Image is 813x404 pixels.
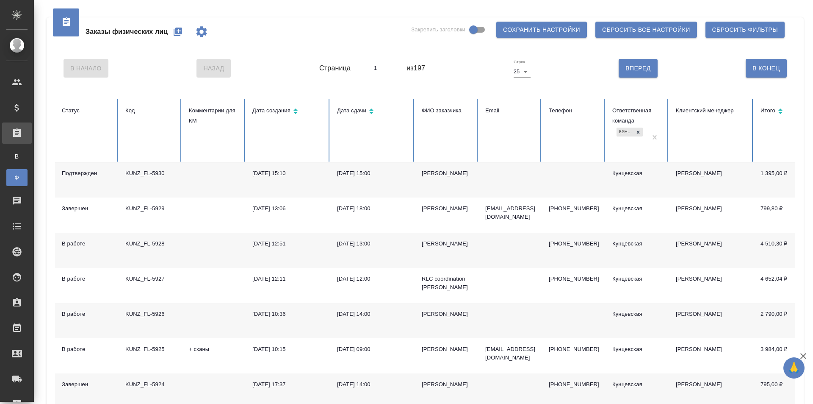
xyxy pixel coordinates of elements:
div: Ответственная команда [612,106,662,126]
p: [PHONE_NUMBER] [549,380,599,389]
span: Заказы физических лиц [86,27,168,37]
button: Создать [168,22,188,42]
button: Сбросить все настройки [595,22,697,38]
p: [EMAIL_ADDRESS][DOMAIN_NAME] [485,345,535,362]
div: KUNZ_FL-5929 [125,204,175,213]
div: [PERSON_NAME] [422,345,472,354]
button: 🙏 [783,357,805,379]
span: Страница [319,63,351,73]
div: В работе [62,345,112,354]
div: [PERSON_NAME] [422,204,472,213]
div: Клиентский менеджер [676,106,747,116]
div: [DATE] 15:10 [252,169,324,178]
div: KUNZ_FL-5927 [125,275,175,283]
div: Кунцевская [617,128,633,137]
div: Статус [62,106,112,116]
button: Вперед [619,59,657,78]
span: В Конец [752,63,780,74]
div: Кунцевская [612,345,662,354]
span: Вперед [625,63,650,74]
div: Подтвержден [62,169,112,178]
div: [DATE] 12:00 [337,275,408,283]
div: Email [485,106,535,116]
div: [PERSON_NAME] [422,380,472,389]
div: KUNZ_FL-5924 [125,380,175,389]
div: [DATE] 09:00 [337,345,408,354]
td: [PERSON_NAME] [669,198,754,233]
div: [DATE] 10:15 [252,345,324,354]
span: Сбросить все настройки [602,25,690,35]
div: Сортировка [760,106,810,118]
span: Сбросить фильтры [712,25,778,35]
p: [EMAIL_ADDRESS][DOMAIN_NAME] [485,204,535,221]
div: [PERSON_NAME] [422,310,472,318]
div: Кунцевская [612,169,662,178]
div: KUNZ_FL-5926 [125,310,175,318]
div: Сортировка [337,106,408,118]
div: RLC coordination [PERSON_NAME] [422,275,472,292]
div: Телефон [549,106,599,116]
td: [PERSON_NAME] [669,338,754,373]
div: [DATE] 14:00 [337,310,408,318]
span: Сохранить настройки [503,25,580,35]
span: В [11,152,23,161]
div: Кунцевская [612,380,662,389]
div: Кунцевская [612,204,662,213]
td: [PERSON_NAME] [669,303,754,338]
span: из 197 [406,63,425,73]
a: В [6,148,28,165]
a: Ф [6,169,28,186]
td: [PERSON_NAME] [669,268,754,303]
div: [DATE] 10:36 [252,310,324,318]
div: [DATE] 14:00 [337,380,408,389]
span: Закрепить заголовки [411,25,465,34]
div: [DATE] 13:06 [252,204,324,213]
div: Сортировка [252,106,324,118]
div: Кунцевская [612,275,662,283]
div: В работе [62,275,112,283]
p: [PHONE_NUMBER] [549,240,599,248]
div: [PERSON_NAME] [422,240,472,248]
p: [PHONE_NUMBER] [549,204,599,213]
div: [DATE] 18:00 [337,204,408,213]
p: + сканы [189,345,239,354]
span: Ф [11,173,23,182]
div: KUNZ_FL-5928 [125,240,175,248]
div: В работе [62,310,112,318]
div: Код [125,106,175,116]
div: KUNZ_FL-5925 [125,345,175,354]
div: [DATE] 15:00 [337,169,408,178]
button: Сбросить фильтры [705,22,785,38]
button: Сохранить настройки [496,22,587,38]
div: [DATE] 12:51 [252,240,324,248]
button: В Конец [746,59,787,78]
p: [PHONE_NUMBER] [549,345,599,354]
div: Кунцевская [612,310,662,318]
div: [DATE] 17:37 [252,380,324,389]
p: [PHONE_NUMBER] [549,275,599,283]
div: 25 [514,66,531,78]
span: 🙏 [787,359,801,377]
div: Комментарии для КМ [189,106,239,126]
div: Завершен [62,204,112,213]
div: Завершен [62,380,112,389]
td: [PERSON_NAME] [669,162,754,198]
label: Строк [514,60,525,64]
div: Кунцевская [612,240,662,248]
td: [PERSON_NAME] [669,233,754,268]
div: [DATE] 13:00 [337,240,408,248]
div: [PERSON_NAME] [422,169,472,178]
div: [DATE] 12:11 [252,275,324,283]
div: В работе [62,240,112,248]
div: ФИО заказчика [422,106,472,116]
div: KUNZ_FL-5930 [125,169,175,178]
